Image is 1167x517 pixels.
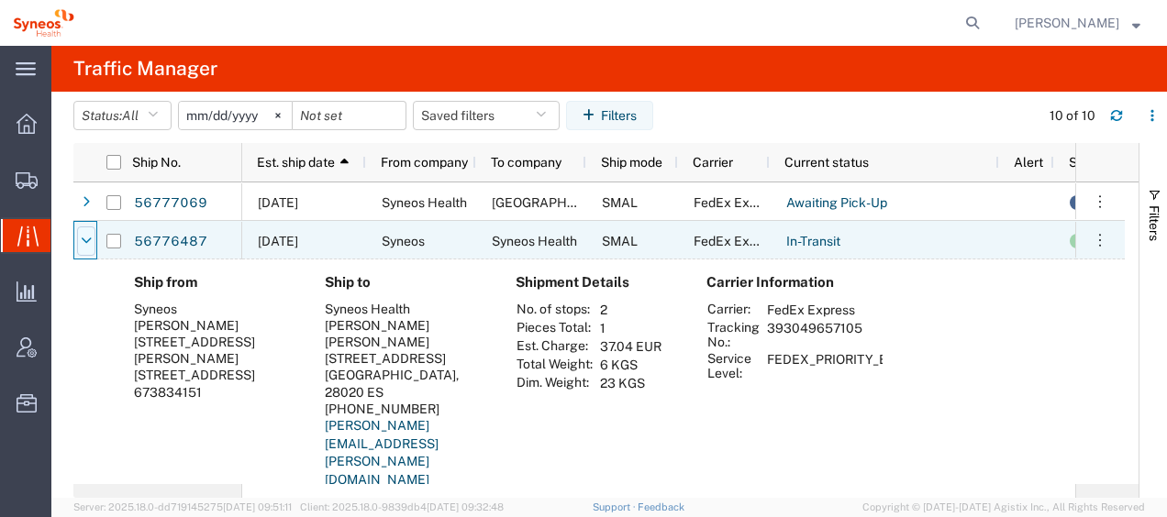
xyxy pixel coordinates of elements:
[594,374,668,392] td: 23 KGS
[516,319,594,337] th: Pieces Total:
[132,155,181,170] span: Ship No.
[761,350,944,381] td: FEDEX_PRIORITY_EXPRESS
[1014,155,1043,170] span: Alert
[1069,155,1107,170] span: Status
[73,46,217,92] h4: Traffic Manager
[602,234,638,248] span: SMAL
[638,501,684,512] a: Feedback
[492,234,577,248] span: Syneos Health
[122,108,139,123] span: All
[134,367,295,383] div: [STREET_ADDRESS]
[382,234,425,248] span: Syneos
[706,350,761,381] th: Service Level:
[593,501,639,512] a: Support
[1147,205,1161,241] span: Filters
[516,301,594,319] th: No. of stops:
[73,501,292,512] span: Server: 2025.18.0-dd719145275
[516,274,677,291] h4: Shipment Details
[382,195,467,210] span: Syneos Health
[257,155,335,170] span: Est. ship date
[1050,106,1095,126] div: 10 of 10
[293,102,406,129] input: Not set
[862,500,1145,515] span: Copyright © [DATE]-[DATE] Agistix Inc., All Rights Reserved
[427,501,504,512] span: [DATE] 09:32:48
[1015,13,1119,33] span: Igor Lopez Campayo
[133,189,208,218] a: 56777069
[325,418,439,487] a: [PERSON_NAME][EMAIL_ADDRESS][PERSON_NAME][DOMAIN_NAME]
[325,317,486,334] div: [PERSON_NAME]
[785,227,841,257] a: In-Transit
[258,234,298,248] span: 09/11/2025
[325,274,486,291] h4: Ship to
[594,319,668,337] td: 1
[133,227,208,257] a: 56776487
[516,337,594,356] th: Est. Charge:
[491,155,561,170] span: To company
[566,101,653,130] button: Filters
[134,334,295,367] div: [STREET_ADDRESS][PERSON_NAME]
[594,337,668,356] td: 37.04 EUR
[694,195,782,210] span: FedEx Express
[179,102,292,129] input: Not set
[1014,12,1141,34] button: [PERSON_NAME]
[516,356,594,374] th: Total Weight:
[761,319,944,350] td: 393049657105
[413,101,560,130] button: Saved filters
[706,319,761,350] th: Tracking No.:
[785,189,888,218] a: Awaiting Pick-Up
[134,384,295,401] div: 673834151
[594,356,668,374] td: 6 KGS
[258,195,298,210] span: 09/11/2025
[325,334,486,367] div: [PERSON_NAME][STREET_ADDRESS]
[134,301,295,317] div: Syneos
[381,155,468,170] span: From company
[516,374,594,392] th: Dim. Weight:
[693,155,733,170] span: Carrier
[694,234,782,248] span: FedEx Express
[300,501,504,512] span: Client: 2025.18.0-9839db4
[601,155,662,170] span: Ship mode
[594,301,668,319] td: 2
[73,101,172,130] button: Status:All
[706,301,761,319] th: Carrier:
[761,301,944,319] td: FedEx Express
[706,274,853,291] h4: Carrier Information
[134,274,295,291] h4: Ship from
[492,195,623,210] span: Hospital Universitario Virgen de la Victoria
[223,501,292,512] span: [DATE] 09:51:11
[325,367,486,400] div: [GEOGRAPHIC_DATA], 28020 ES
[784,155,869,170] span: Current status
[134,317,295,334] div: [PERSON_NAME]
[602,195,638,210] span: SMAL
[325,401,486,417] div: [PHONE_NUMBER]
[325,301,486,317] div: Syneos Health
[13,9,74,37] img: logo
